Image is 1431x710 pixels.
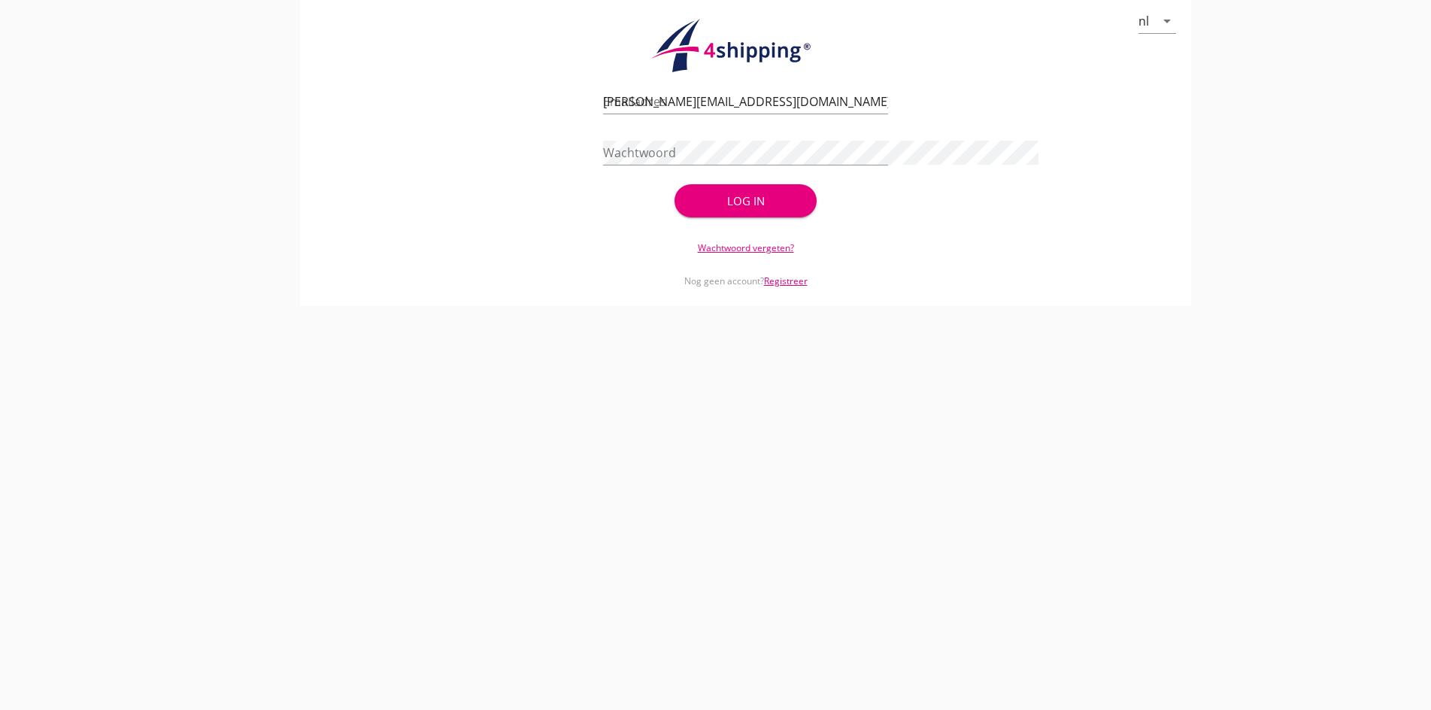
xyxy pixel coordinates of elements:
button: Log in [675,184,817,217]
img: logo.1f945f1d.svg [648,18,844,74]
input: Emailadres [603,90,888,114]
div: Nog geen account? [603,255,888,288]
a: Wachtwoord vergeten? [698,241,794,254]
i: arrow_drop_down [1158,12,1176,30]
div: nl [1138,14,1149,28]
div: Log in [699,193,793,210]
a: Registreer [764,275,808,287]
